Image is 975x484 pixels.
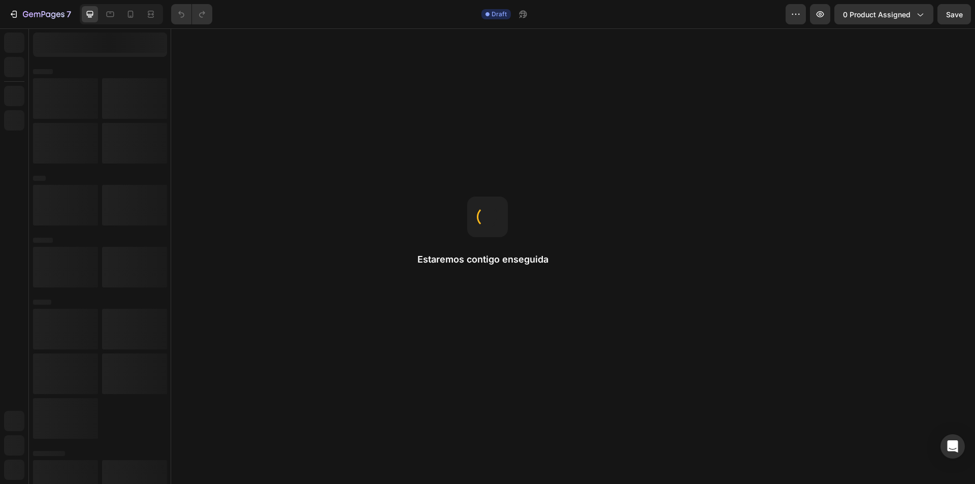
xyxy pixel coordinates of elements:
button: 7 [4,4,76,24]
span: Draft [492,10,507,19]
font: Estaremos contigo enseguida [417,254,548,265]
button: Save [937,4,971,24]
button: 0 product assigned [834,4,933,24]
div: Open Intercom Messenger [940,434,965,459]
div: Undo/Redo [171,4,212,24]
p: 7 [67,8,71,20]
span: Save [946,10,963,19]
span: 0 product assigned [843,9,911,20]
